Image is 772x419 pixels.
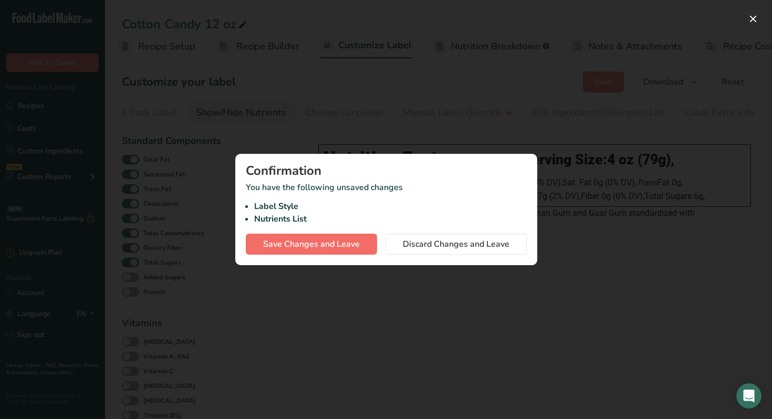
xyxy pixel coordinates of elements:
[403,238,509,250] span: Discard Changes and Leave
[254,200,527,213] li: Label Style
[254,213,527,225] li: Nutrients List
[246,181,527,225] p: You have the following unsaved changes
[246,234,377,255] button: Save Changes and Leave
[385,234,527,255] button: Discard Changes and Leave
[736,383,761,408] iframe: Intercom live chat
[263,238,360,250] span: Save Changes and Leave
[246,164,527,177] div: Confirmation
